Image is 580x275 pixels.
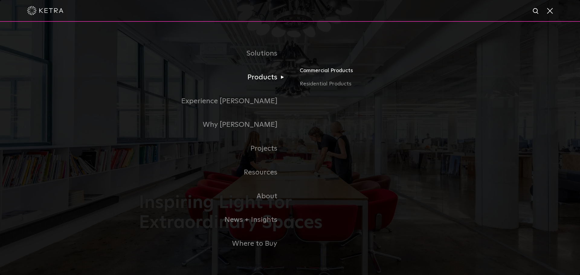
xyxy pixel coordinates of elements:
img: search icon [532,8,540,15]
a: Projects [139,137,290,161]
a: About [139,184,290,208]
a: Residential Products [300,80,441,88]
a: Why [PERSON_NAME] [139,113,290,137]
img: ketra-logo-2019-white [27,6,63,15]
a: Where to Buy [139,232,290,256]
a: News + Insights [139,208,290,232]
a: Solutions [139,42,290,66]
div: Navigation Menu [139,42,441,256]
a: Experience [PERSON_NAME] [139,89,290,113]
a: Resources [139,161,290,184]
a: Products [139,66,290,89]
a: Commercial Products [300,66,441,80]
